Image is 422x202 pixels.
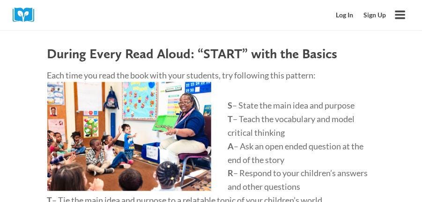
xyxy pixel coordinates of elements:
b: A [228,141,234,152]
a: Sign Up [358,7,391,24]
span: – Teach the vocabulary and model critical thinking [228,114,355,138]
span: – Ask an open ended question at the end of the story [228,141,364,165]
nav: Secondary Mobile Navigation [331,7,391,24]
button: Open menu [391,6,409,24]
b: R [228,168,234,179]
img: Cox Campus [13,8,41,22]
span: – State the main idea and purpose [233,101,355,111]
h3: During Every Read Aloud: “START” with the Basics [47,46,375,62]
a: Log In [331,7,359,24]
img: teacher doing read aloud with pre-k classroom [47,82,211,191]
span: – Respond to your children’s answers and other questions [228,168,368,192]
span: Each time you read the book with your students, try following this pattern: [47,70,316,81]
b: T [228,114,233,124]
b: S [228,101,233,111]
